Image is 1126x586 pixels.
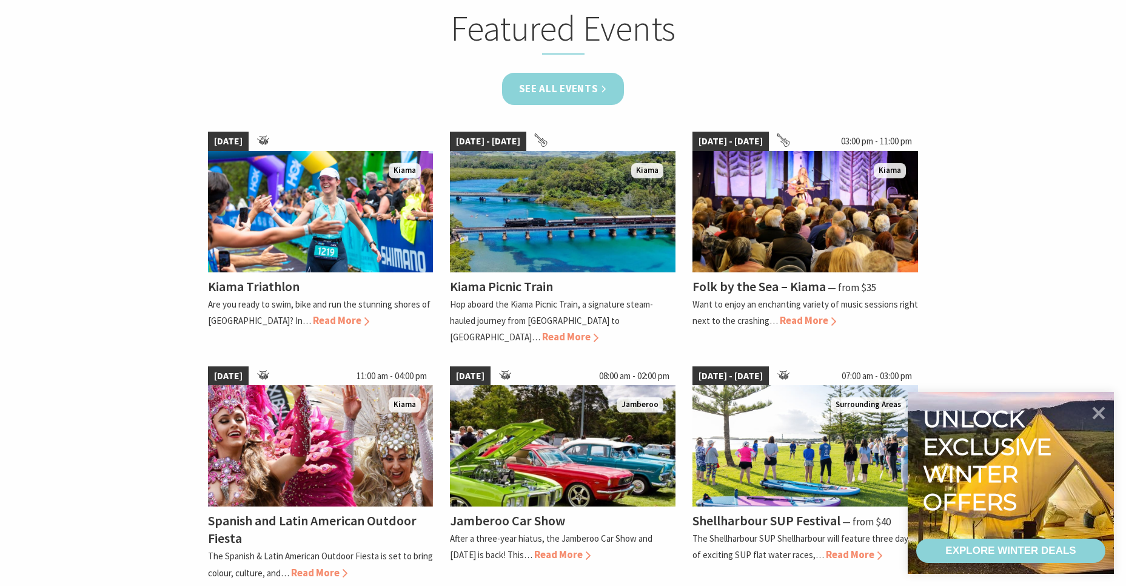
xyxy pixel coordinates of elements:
a: [DATE] 11:00 am - 04:00 pm Dancers in jewelled pink and silver costumes with feathers, holding th... [208,366,434,581]
span: ⁠— from $40 [842,515,891,528]
span: Kiama [874,163,906,178]
a: See all Events [502,73,625,105]
span: [DATE] [208,132,249,151]
img: Jamberoo Car Show [450,385,675,507]
a: [DATE] - [DATE] 03:00 pm - 11:00 pm Folk by the Sea - Showground Pavilion Kiama Folk by the Sea –... [692,132,918,345]
span: 07:00 am - 03:00 pm [836,366,918,386]
a: [DATE] - [DATE] 07:00 am - 03:00 pm Jodie Edwards Welcome to Country Surrounding Areas Shellharbo... [692,366,918,581]
a: [DATE] 08:00 am - 02:00 pm Jamberoo Car Show Jamberoo Jamberoo Car Show After a three-year hiatus... [450,366,675,581]
h4: Spanish and Latin American Outdoor Fiesta [208,512,417,547]
span: [DATE] [208,366,249,386]
a: EXPLORE WINTER DEALS [916,539,1105,563]
span: Read More [534,548,591,561]
img: Jodie Edwards Welcome to Country [692,385,918,507]
h4: Jamberoo Car Show [450,512,565,529]
h4: Folk by the Sea – Kiama [692,278,826,295]
p: Want to enjoy an enchanting variety of music sessions right next to the crashing… [692,298,918,326]
img: kiamatriathlon [208,151,434,272]
h2: Featured Events [326,7,801,55]
p: After a three-year hiatus, the Jamberoo Car Show and [DATE] is back! This… [450,533,652,561]
span: Surrounding Areas [831,397,906,413]
span: [DATE] [450,366,491,386]
span: Read More [826,548,882,561]
span: Read More [542,330,598,343]
img: Kiama Picnic Train [450,151,675,272]
span: 08:00 am - 02:00 pm [593,366,675,386]
p: The Spanish & Latin American Outdoor Fiesta is set to bring colour, culture, and… [208,550,433,578]
h4: Kiama Triathlon [208,278,300,295]
span: ⁠— from $35 [828,281,876,294]
span: Read More [313,314,369,327]
p: The Shellharbour SUP Shellharbour will feature three days of exciting SUP flat water races,… [692,533,913,561]
span: [DATE] - [DATE] [450,132,526,151]
div: Unlock exclusive winter offers [923,405,1057,516]
span: Kiama [389,397,421,413]
img: Dancers in jewelled pink and silver costumes with feathers, holding their hands up while smiling [208,385,434,507]
a: [DATE] - [DATE] Kiama Picnic Train Kiama Kiama Picnic Train Hop aboard the Kiama Picnic Train, a ... [450,132,675,345]
span: [DATE] - [DATE] [692,132,769,151]
p: Hop aboard the Kiama Picnic Train, a signature steam-hauled journey from [GEOGRAPHIC_DATA] to [GE... [450,298,653,343]
span: Kiama [389,163,421,178]
p: Are you ready to swim, bike and run the stunning shores of [GEOGRAPHIC_DATA]? In… [208,298,431,326]
span: 03:00 pm - 11:00 pm [835,132,918,151]
h4: Kiama Picnic Train [450,278,553,295]
img: Folk by the Sea - Showground Pavilion [692,151,918,272]
span: Kiama [631,163,663,178]
span: 11:00 am - 04:00 pm [350,366,433,386]
a: [DATE] kiamatriathlon Kiama Kiama Triathlon Are you ready to swim, bike and run the stunning shor... [208,132,434,345]
span: Read More [291,566,347,579]
h4: Shellharbour SUP Festival [692,512,840,529]
span: Jamberoo [617,397,663,413]
span: [DATE] - [DATE] [692,366,769,386]
div: EXPLORE WINTER DEALS [945,539,1076,563]
span: Read More [780,314,836,327]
